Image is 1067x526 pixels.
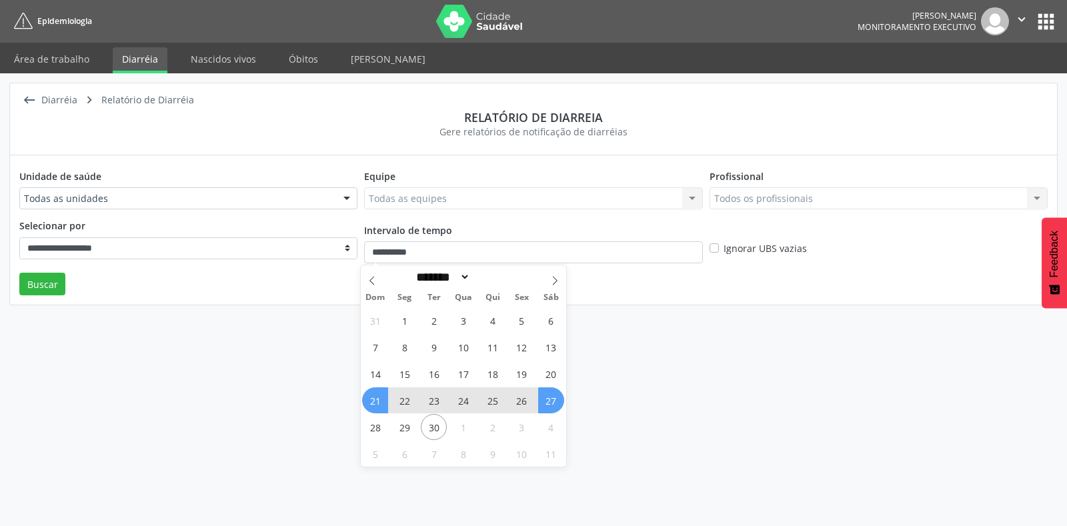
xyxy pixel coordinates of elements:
span: Agosto 31, 2025 [362,307,388,333]
span: Setembro 28, 2025 [362,414,388,440]
span: Qui [478,293,507,302]
a: Diarréia [113,47,167,73]
span: Setembro 5, 2025 [509,307,535,333]
div: Gere relatórios de notificação de diarréias [19,125,1048,139]
button: Buscar [19,273,65,295]
label: Ignorar UBS vazias [724,241,807,255]
button: apps [1034,10,1058,33]
span: Setembro 23, 2025 [421,387,447,413]
span: Outubro 10, 2025 [509,441,535,467]
div: Relatório de diarreia [19,110,1048,125]
span: Outubro 6, 2025 [391,441,417,467]
i:  [79,91,99,110]
a: Área de trabalho [5,47,99,71]
span: Setembro 16, 2025 [421,361,447,387]
span: Setembro 15, 2025 [391,361,417,387]
span: Outubro 11, 2025 [538,441,564,467]
span: Setembro 1, 2025 [391,307,417,333]
span: Setembro 14, 2025 [362,361,388,387]
div: [PERSON_NAME] [858,10,976,21]
input: Year [470,270,514,284]
span: Setembro 9, 2025 [421,334,447,360]
span: Todas as unidades [24,192,330,205]
span: Setembro 21, 2025 [362,387,388,413]
span: Setembro 29, 2025 [391,414,417,440]
span: Outubro 3, 2025 [509,414,535,440]
legend: Selecionar por [19,219,357,237]
span: Setembro 27, 2025 [538,387,564,413]
span: Outubro 9, 2025 [479,441,505,467]
span: Ter [419,293,449,302]
select: Month [412,270,471,284]
label: Equipe [364,165,395,187]
span: Setembro 22, 2025 [391,387,417,413]
span: Seg [390,293,419,302]
button: Feedback - Mostrar pesquisa [1042,217,1067,308]
span: Setembro 25, 2025 [479,387,505,413]
span: Setembro 30, 2025 [421,414,447,440]
span: Setembro 6, 2025 [538,307,564,333]
span: Setembro 24, 2025 [450,387,476,413]
span: Setembro 4, 2025 [479,307,505,333]
a: Óbitos [279,47,327,71]
span: Sex [507,293,537,302]
img: img [981,7,1009,35]
a:  Diarréia [19,91,79,110]
label: Intervalo de tempo [364,219,452,241]
span: Setembro 18, 2025 [479,361,505,387]
span: Setembro 3, 2025 [450,307,476,333]
span: Setembro 12, 2025 [509,334,535,360]
span: Setembro 19, 2025 [509,361,535,387]
i:  [19,91,39,110]
span: Outubro 7, 2025 [421,441,447,467]
span: Outubro 1, 2025 [450,414,476,440]
span: Dom [361,293,390,302]
span: Sáb [537,293,566,302]
span: Feedback [1048,231,1060,277]
span: Outubro 2, 2025 [479,414,505,440]
div: Relatório de Diarréia [99,91,196,110]
span: Outubro 5, 2025 [362,441,388,467]
span: Setembro 13, 2025 [538,334,564,360]
span: Setembro 26, 2025 [509,387,535,413]
label: Unidade de saúde [19,165,101,187]
span: Setembro 20, 2025 [538,361,564,387]
span: Outubro 8, 2025 [450,441,476,467]
span: Qua [449,293,478,302]
span: Monitoramento Executivo [858,21,976,33]
span: Setembro 7, 2025 [362,334,388,360]
span: Setembro 17, 2025 [450,361,476,387]
a: Epidemiologia [9,10,92,32]
div: Diarréia [39,91,79,110]
button:  [1009,7,1034,35]
span: Setembro 8, 2025 [391,334,417,360]
span: Setembro 2, 2025 [421,307,447,333]
span: Epidemiologia [37,15,92,27]
i:  [1014,12,1029,27]
a:  Relatório de Diarréia [79,91,196,110]
span: Setembro 10, 2025 [450,334,476,360]
a: [PERSON_NAME] [341,47,435,71]
span: Outubro 4, 2025 [538,414,564,440]
a: Nascidos vivos [181,47,265,71]
span: Setembro 11, 2025 [479,334,505,360]
label: Profissional [710,165,764,187]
